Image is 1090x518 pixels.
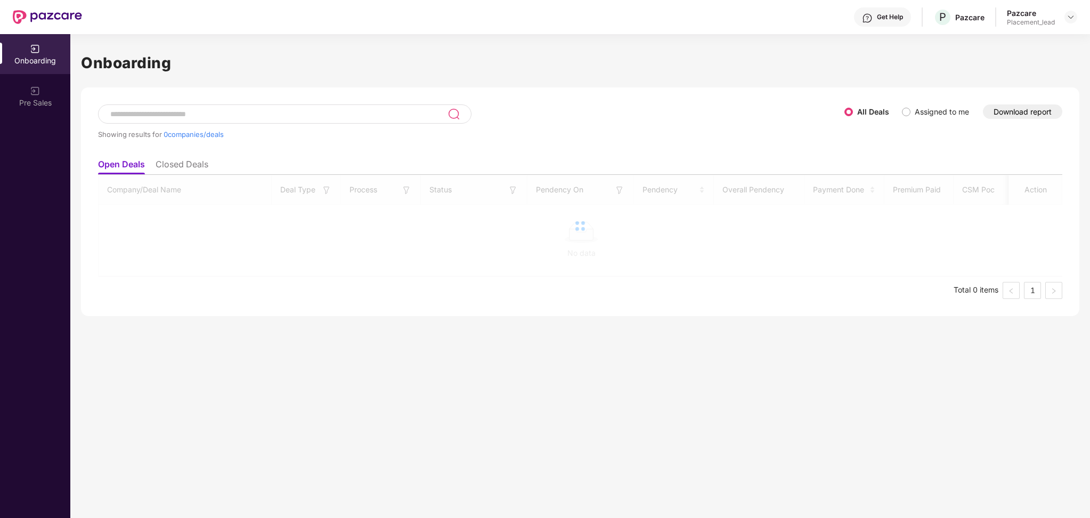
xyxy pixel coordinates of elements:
[1067,13,1075,21] img: svg+xml;base64,PHN2ZyBpZD0iRHJvcGRvd24tMzJ4MzIiIHhtbG5zPSJodHRwOi8vd3d3LnczLm9yZy8yMDAwL3N2ZyIgd2...
[1003,282,1020,299] li: Previous Page
[13,10,82,24] img: New Pazcare Logo
[1007,18,1055,27] div: Placement_lead
[1051,288,1057,294] span: right
[164,130,224,139] span: 0 companies/deals
[1008,288,1014,294] span: left
[30,86,40,96] img: svg+xml;base64,PHN2ZyB3aWR0aD0iMjAiIGhlaWdodD0iMjAiIHZpZXdCb3g9IjAgMCAyMCAyMCIgZmlsbD0ibm9uZSIgeG...
[81,51,1079,75] h1: Onboarding
[30,44,40,54] img: svg+xml;base64,PHN2ZyB3aWR0aD0iMjAiIGhlaWdodD0iMjAiIHZpZXdCb3g9IjAgMCAyMCAyMCIgZmlsbD0ibm9uZSIgeG...
[915,107,969,116] label: Assigned to me
[1024,282,1041,299] li: 1
[448,108,460,120] img: svg+xml;base64,PHN2ZyB3aWR0aD0iMjQiIGhlaWdodD0iMjUiIHZpZXdCb3g9IjAgMCAyNCAyNSIgZmlsbD0ibm9uZSIgeG...
[862,13,873,23] img: svg+xml;base64,PHN2ZyBpZD0iSGVscC0zMngzMiIgeG1sbnM9Imh0dHA6Ly93d3cudzMub3JnLzIwMDAvc3ZnIiB3aWR0aD...
[1045,282,1062,299] button: right
[1045,282,1062,299] li: Next Page
[939,11,946,23] span: P
[954,282,998,299] li: Total 0 items
[955,12,985,22] div: Pazcare
[1003,282,1020,299] button: left
[1024,282,1040,298] a: 1
[1007,8,1055,18] div: Pazcare
[156,159,208,174] li: Closed Deals
[983,104,1062,119] button: Download report
[98,130,844,139] div: Showing results for
[98,159,145,174] li: Open Deals
[877,13,903,21] div: Get Help
[857,107,889,116] label: All Deals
